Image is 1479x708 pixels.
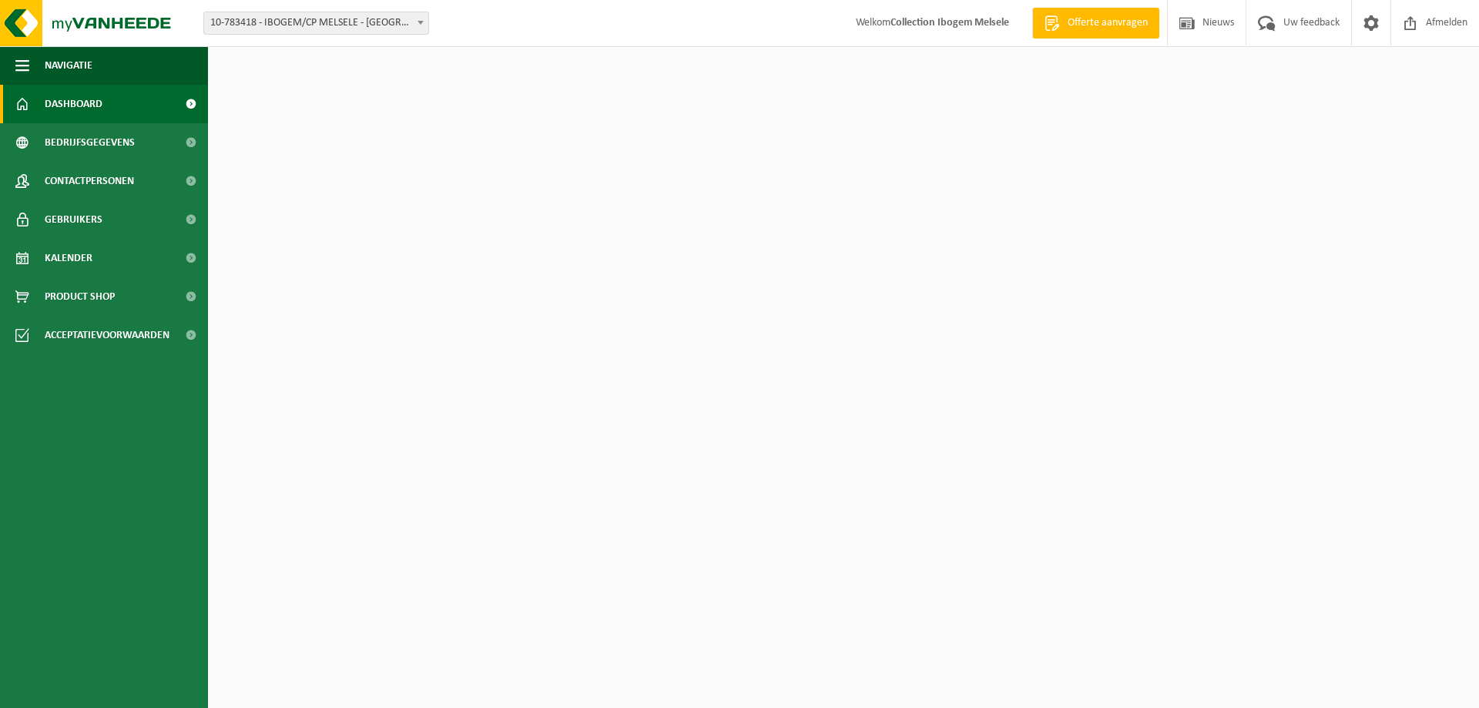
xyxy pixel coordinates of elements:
span: Offerte aanvragen [1064,15,1152,31]
span: Bedrijfsgegevens [45,123,135,162]
a: Offerte aanvragen [1032,8,1159,39]
span: Dashboard [45,85,102,123]
span: 10-783418 - IBOGEM/CP MELSELE - MELSELE [204,12,428,34]
span: Gebruikers [45,200,102,239]
span: Product Shop [45,277,115,316]
span: Kalender [45,239,92,277]
span: Acceptatievoorwaarden [45,316,169,354]
strong: Collection Ibogem Melsele [890,17,1009,29]
span: Contactpersonen [45,162,134,200]
span: Navigatie [45,46,92,85]
span: 10-783418 - IBOGEM/CP MELSELE - MELSELE [203,12,429,35]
